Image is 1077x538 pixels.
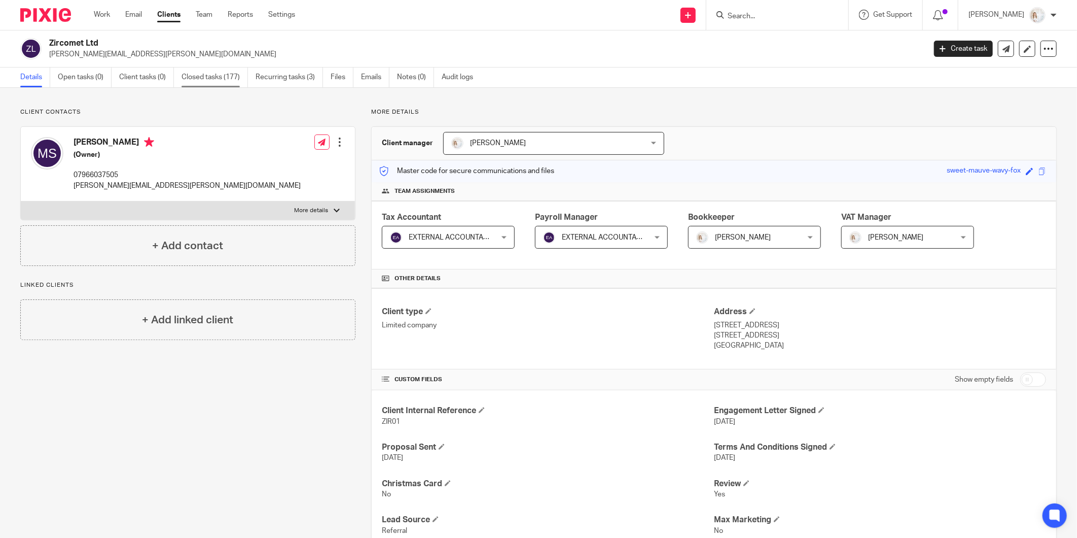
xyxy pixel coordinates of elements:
span: No [714,527,723,534]
a: Audit logs [442,68,481,87]
h4: Terms And Conditions Signed [714,442,1046,453]
p: [PERSON_NAME][EMAIL_ADDRESS][PERSON_NAME][DOMAIN_NAME] [74,181,301,191]
h4: Christmas Card [382,479,714,489]
a: Closed tasks (177) [182,68,248,87]
span: [PERSON_NAME] [868,234,924,241]
img: Image.jpeg [696,231,708,244]
span: [DATE] [382,454,403,461]
a: Team [196,10,212,20]
a: Details [20,68,50,87]
a: Settings [268,10,295,20]
img: svg%3E [390,231,402,244]
a: Emails [361,68,389,87]
span: [DATE] [714,418,735,425]
span: EXTERNAL ACCOUNTANT [562,234,645,241]
span: [PERSON_NAME] [470,140,526,147]
h4: Lead Source [382,515,714,525]
span: VAT Manager [841,213,891,221]
p: [PERSON_NAME] [968,10,1024,20]
p: Limited company [382,320,714,330]
p: [STREET_ADDRESS] [714,320,1046,330]
h4: [PERSON_NAME] [74,137,301,150]
h4: Review [714,479,1046,489]
p: [PERSON_NAME][EMAIL_ADDRESS][PERSON_NAME][DOMAIN_NAME] [49,49,919,59]
h2: Zircomet Ltd [49,38,745,49]
span: Bookkeeper [688,213,735,221]
p: 07966037505 [74,170,301,180]
span: Tax Accountant [382,213,441,221]
span: [PERSON_NAME] [715,234,771,241]
span: Get Support [873,11,912,18]
h3: Client manager [382,138,433,148]
img: svg%3E [31,137,63,170]
h4: Client type [382,307,714,317]
img: Pixie [20,8,71,22]
span: [DATE] [714,454,735,461]
h4: Engagement Letter Signed [714,406,1046,416]
a: Notes (0) [397,68,434,87]
p: More details [295,207,329,215]
a: Create task [934,41,993,57]
p: More details [371,108,1057,116]
p: [STREET_ADDRESS] [714,330,1046,341]
h4: CUSTOM FIELDS [382,376,714,384]
h5: (Owner) [74,150,301,160]
p: Master code for secure communications and files [379,166,554,176]
h4: Max Marketing [714,515,1046,525]
span: EXTERNAL ACCOUNTANT [409,234,492,241]
a: Reports [228,10,253,20]
p: Linked clients [20,281,355,289]
h4: Address [714,307,1046,317]
img: Image.jpeg [1029,7,1046,23]
span: Referral [382,527,407,534]
a: Client tasks (0) [119,68,174,87]
a: Clients [157,10,181,20]
p: Client contacts [20,108,355,116]
span: Team assignments [394,187,455,195]
span: Yes [714,491,725,498]
a: Files [331,68,353,87]
span: No [382,491,391,498]
h4: + Add contact [152,238,223,254]
h4: + Add linked client [142,312,233,328]
img: Image.jpeg [849,231,861,244]
div: sweet-mauve-wavy-fox [947,165,1021,177]
i: Primary [144,137,154,147]
input: Search [727,12,818,21]
img: Image.jpeg [451,137,463,149]
img: svg%3E [543,231,555,244]
a: Work [94,10,110,20]
a: Open tasks (0) [58,68,112,87]
span: Other details [394,275,441,283]
h4: Proposal Sent [382,442,714,453]
span: ZIR01 [382,418,400,425]
a: Email [125,10,142,20]
label: Show empty fields [955,375,1013,385]
img: svg%3E [20,38,42,59]
span: Payroll Manager [535,213,598,221]
a: Recurring tasks (3) [256,68,323,87]
h4: Client Internal Reference [382,406,714,416]
p: [GEOGRAPHIC_DATA] [714,341,1046,351]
